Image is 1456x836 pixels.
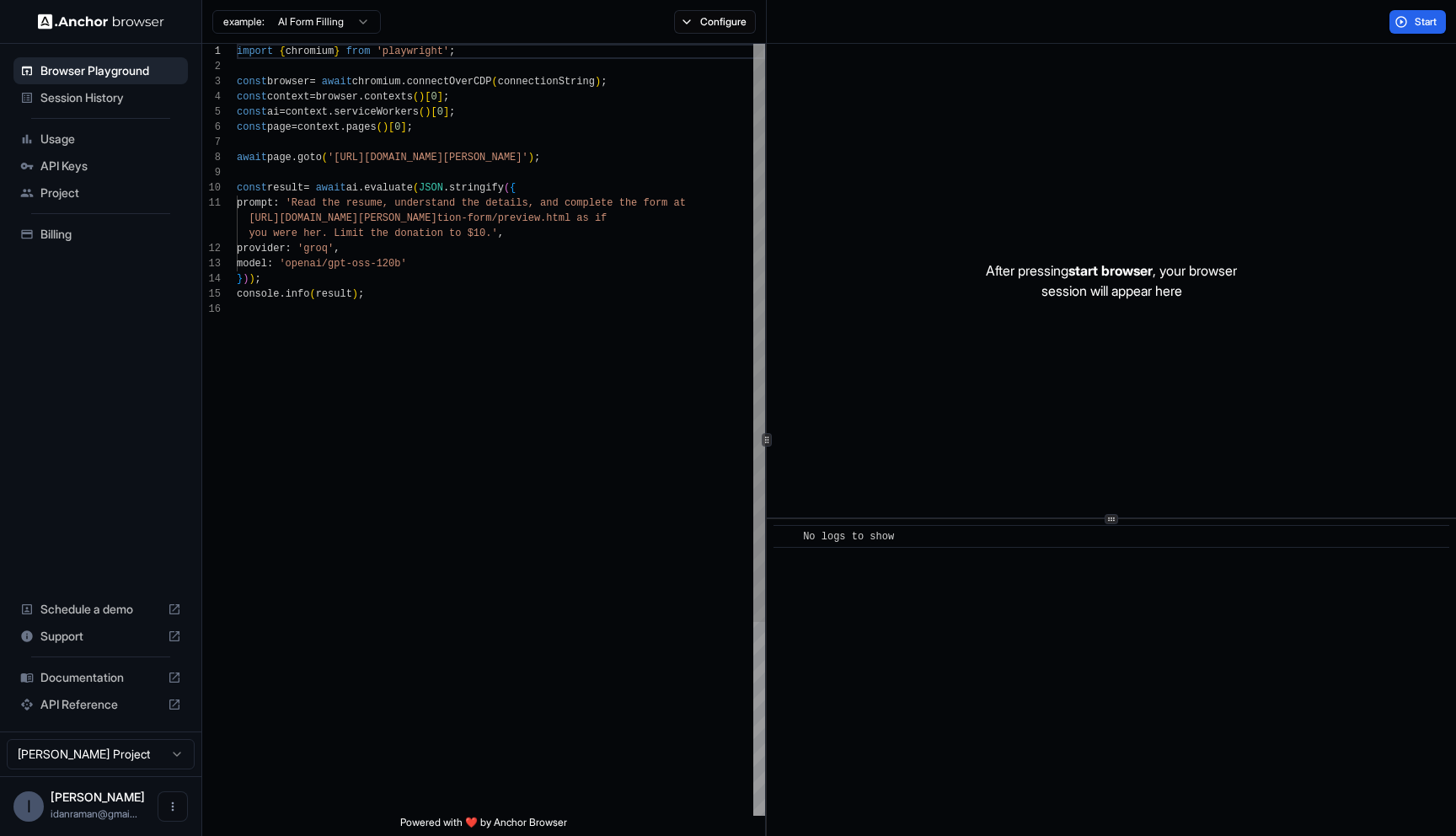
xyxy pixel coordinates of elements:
span: ] [443,106,449,118]
span: page [267,121,292,133]
div: Browser Playground [13,57,188,84]
span: 0 [431,91,436,103]
div: I [13,791,44,822]
span: = [309,76,315,88]
span: ai [267,106,279,118]
div: 11 [202,196,221,211]
span: ( [413,182,419,194]
div: 13 [202,256,221,271]
span: ) [595,76,601,88]
span: ; [601,76,607,88]
span: [ [388,121,394,133]
span: : [273,197,279,209]
span: const [237,182,267,194]
span: Start [1415,15,1438,29]
span: await [316,182,346,194]
span: [ [431,106,436,118]
div: Documentation [13,664,188,691]
span: ) [528,152,534,163]
span: lete the form at [589,197,686,209]
span: . [328,106,334,118]
span: connectOverCDP [407,76,492,88]
div: 6 [202,120,221,135]
span: import [237,46,273,57]
span: . [443,182,449,194]
div: 9 [202,165,221,180]
span: await [237,152,267,163]
span: from [346,46,371,57]
div: Project [13,180,188,206]
span: evaluate [364,182,413,194]
span: context [286,106,328,118]
span: Project [40,185,181,201]
span: start browser [1068,262,1153,279]
span: ​ [782,528,790,545]
p: After pressing , your browser session will appear here [986,260,1237,301]
button: Start [1389,10,1446,34]
span: const [237,91,267,103]
span: 'playwright' [377,46,449,57]
span: Idan Raman [51,790,145,804]
span: info [286,288,310,300]
span: ) [352,288,358,300]
span: result [267,182,303,194]
button: Open menu [158,791,188,822]
span: API Reference [40,696,161,713]
span: ( [504,182,510,194]
span: ( [322,152,328,163]
span: ) [383,121,388,133]
span: Support [40,628,161,645]
span: '[URL][DOMAIN_NAME][PERSON_NAME]' [328,152,528,163]
span: ) [419,91,425,103]
span: . [340,121,345,133]
span: ; [255,273,261,285]
span: 0 [394,121,400,133]
span: . [292,152,297,163]
span: model [237,258,267,270]
span: ai [346,182,358,194]
span: [URL][DOMAIN_NAME][PERSON_NAME] [249,212,436,224]
div: Billing [13,221,188,248]
span: tion-form/preview.html as if [437,212,608,224]
span: 'groq' [297,243,334,255]
span: ] [437,91,443,103]
span: ) [425,106,431,118]
span: Usage [40,131,181,147]
span: = [303,182,309,194]
span: goto [297,152,322,163]
span: . [400,76,406,88]
span: browser [267,76,309,88]
span: ; [407,121,413,133]
img: Anchor Logo [38,13,164,29]
span: stringify [449,182,504,194]
span: Billing [40,226,181,243]
div: Usage [13,126,188,153]
span: pages [346,121,377,133]
span: connectionString [498,76,595,88]
div: Schedule a demo [13,596,188,623]
span: example: [223,15,265,29]
span: , [498,228,504,239]
span: } [237,273,243,285]
span: const [237,76,267,88]
span: ( [377,121,383,133]
span: contexts [364,91,413,103]
span: Powered with ❤️ by Anchor Browser [400,816,567,836]
span: serviceWorkers [334,106,419,118]
div: 4 [202,89,221,104]
span: . [358,91,364,103]
span: chromium [286,46,335,57]
span: = [279,106,285,118]
div: API Reference [13,691,188,718]
span: ] [400,121,406,133]
span: page [267,152,292,163]
div: Session History [13,84,188,111]
span: 0 [437,106,443,118]
span: } [334,46,340,57]
span: ( [413,91,419,103]
span: ; [358,288,364,300]
span: { [510,182,516,194]
span: [ [425,91,431,103]
div: 2 [202,59,221,74]
span: Session History [40,89,181,106]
